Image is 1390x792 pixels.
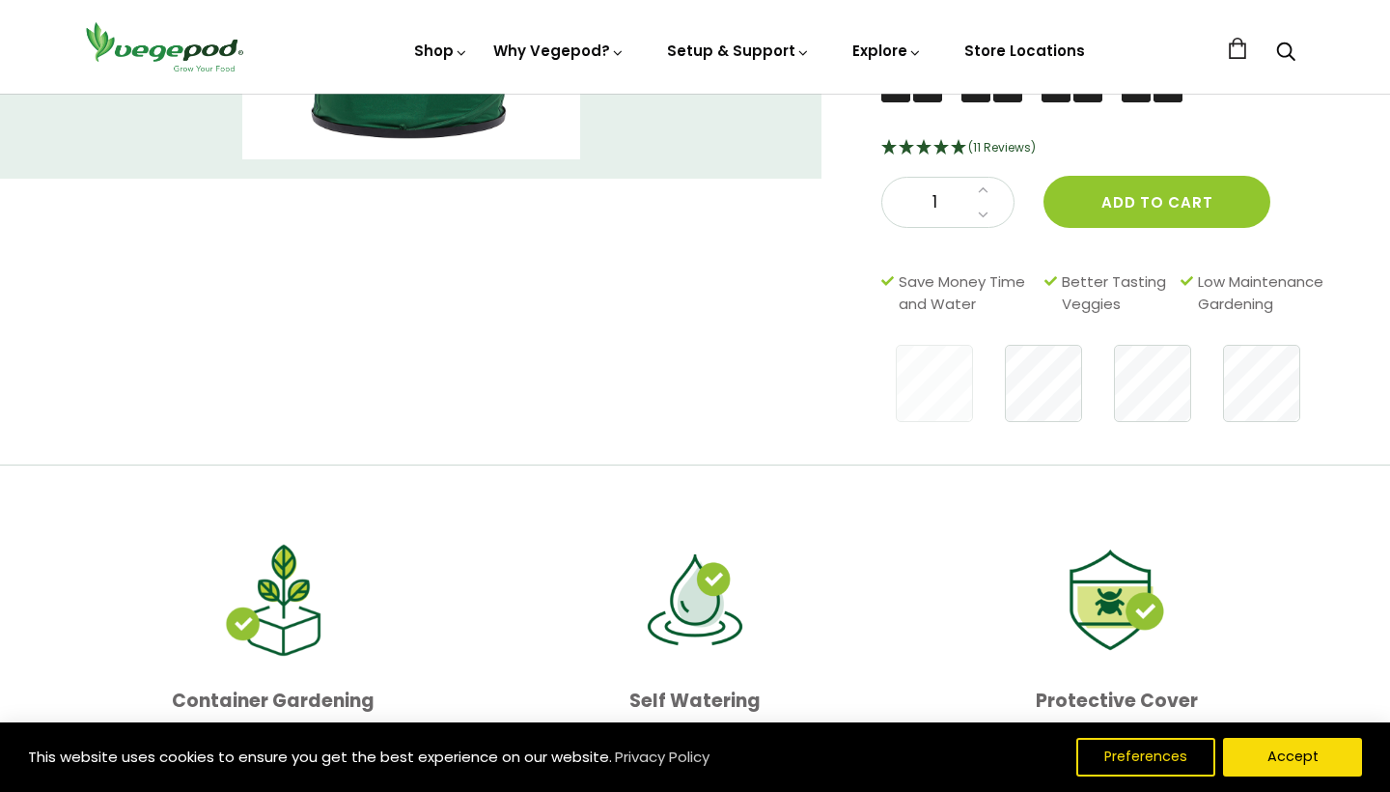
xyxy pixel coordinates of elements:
button: Accept [1223,738,1362,777]
img: Vegepod [77,19,251,74]
button: Preferences [1076,738,1215,777]
span: Better Tasting Veggies [1062,271,1171,315]
p: Protective Cover [922,683,1313,720]
span: Low Maintenance Gardening [1198,271,1332,315]
a: Shop [414,41,468,61]
span: Save Money Time and Water [899,271,1035,315]
a: Setup & Support [667,41,810,61]
span: 1 [902,190,967,215]
div: 4.91 Stars - 11 Reviews [881,136,1342,161]
a: Privacy Policy (opens in a new tab) [612,740,712,775]
span: 4.91 Stars - 11 Reviews [968,139,1036,156]
a: Why Vegepod? [493,41,625,61]
a: Decrease quantity by 1 [972,203,994,228]
p: Container Gardening [77,683,468,720]
button: Add to cart [1043,176,1270,228]
a: Increase quantity by 1 [972,178,994,203]
a: Store Locations [964,41,1085,61]
a: Explore [852,41,922,61]
span: This website uses cookies to ensure you get the best experience on our website. [28,747,612,767]
p: Self Watering [499,683,890,720]
a: Search [1276,43,1295,64]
